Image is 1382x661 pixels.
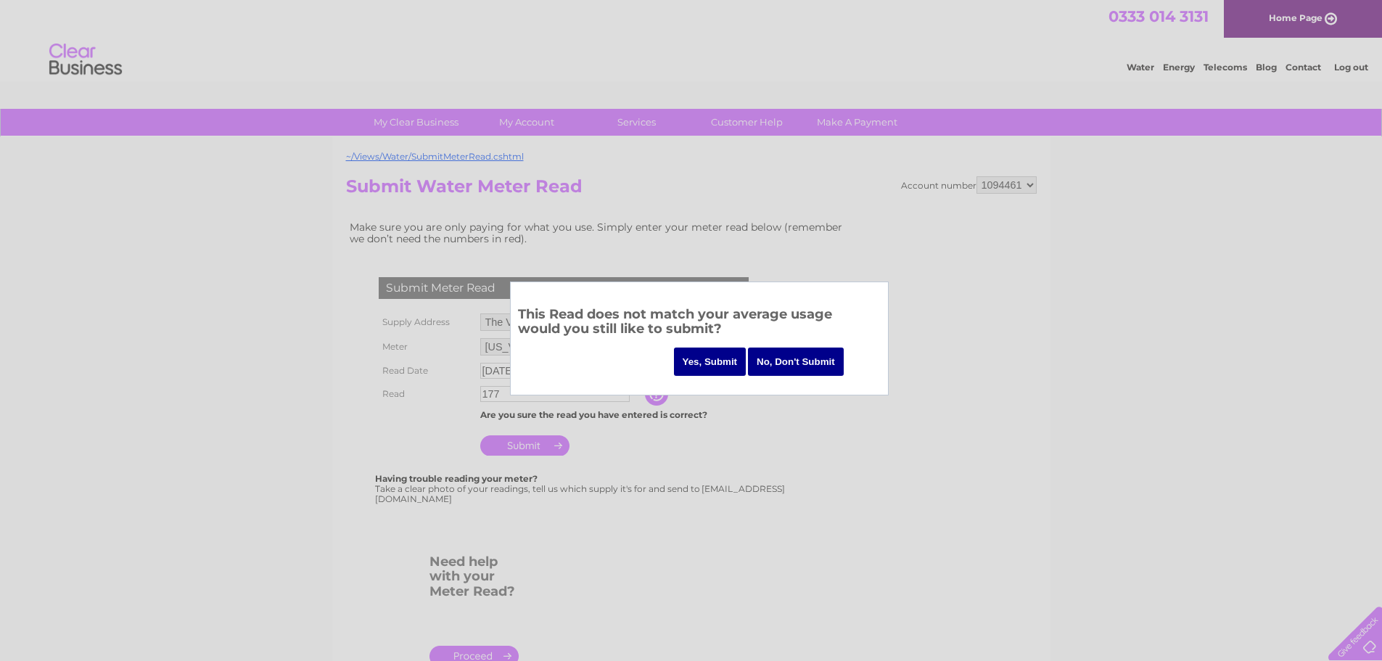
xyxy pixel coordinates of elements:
input: No, Don't Submit [748,348,844,376]
div: Clear Business is a trading name of Verastar Limited (registered in [GEOGRAPHIC_DATA] No. 3667643... [349,8,1035,70]
a: Telecoms [1204,62,1247,73]
input: Yes, Submit [674,348,746,376]
a: Blog [1256,62,1277,73]
img: logo.png [49,38,123,82]
a: 0333 014 3131 [1109,7,1209,25]
h3: This Read does not match your average usage would you still like to submit? [518,304,881,344]
a: Contact [1286,62,1321,73]
a: Energy [1163,62,1195,73]
a: Water [1127,62,1154,73]
a: Log out [1334,62,1368,73]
